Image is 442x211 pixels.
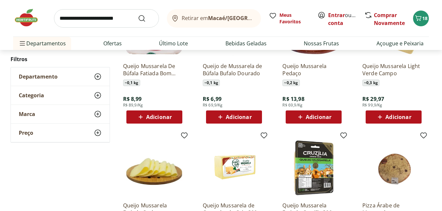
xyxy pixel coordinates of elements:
img: Pizza Árabe de Mussarela [362,134,425,197]
button: Categoria [11,86,110,105]
a: Meus Favoritos [269,12,310,25]
span: R$ 29,97 [362,95,384,103]
span: Adicionar [385,114,411,120]
img: Hortifruti [13,8,46,28]
button: Adicionar [366,110,422,124]
span: ~ 0,3 kg [362,80,379,86]
input: search [54,9,159,28]
a: Entrar [328,12,345,19]
span: Adicionar [306,114,331,120]
h2: Filtros [11,53,110,66]
span: Adicionar [226,114,251,120]
span: R$ 13,98 [282,95,304,103]
a: Queijo Mussarela Pedaço [282,62,345,77]
button: Adicionar [286,110,342,124]
span: ~ 0,1 kg [123,80,140,86]
img: Queijo Mussarela de Castanha de Caju 300g [203,134,265,197]
a: Queijo de Mussarela de Búfala Bufalo Dourado [203,62,265,77]
button: Submit Search [138,14,154,22]
a: Bebidas Geladas [225,39,267,47]
button: Retirar emMacaé/[GEOGRAPHIC_DATA] [167,9,261,28]
img: Queijo Mussarela Fatiado Scala [123,134,186,197]
span: ou [328,11,357,27]
span: ~ 0,2 kg [282,80,299,86]
b: Macaé/[GEOGRAPHIC_DATA] [208,14,282,22]
span: Retirar em [182,15,254,21]
a: Último Lote [159,39,188,47]
span: Marca [19,111,35,117]
span: R$ 6,99 [203,95,221,103]
span: R$ 69,9/Kg [203,103,223,108]
a: Criar conta [328,12,364,27]
a: Comprar Novamente [374,12,405,27]
a: Queijo Mussarela Light Verde Campo [362,62,425,77]
span: R$ 69,9/Kg [282,103,302,108]
span: Categoria [19,92,44,99]
a: Queijo Mussarela De Búfala Fatiada Bom Destino [123,62,186,77]
img: Queijo Mussarela Fatiado Cruzilia 300g [282,134,345,197]
button: Adicionar [206,110,262,124]
a: Ofertas [103,39,122,47]
button: Menu [18,35,26,51]
a: Nossas Frutas [304,39,339,47]
span: R$ 89,9/Kg [123,103,143,108]
span: Departamentos [18,35,66,51]
button: Marca [11,105,110,123]
button: Adicionar [126,110,182,124]
a: Açougue e Peixaria [377,39,424,47]
button: Preço [11,124,110,142]
span: Meus Favoritos [279,12,310,25]
span: ~ 0,1 kg [203,80,220,86]
span: Adicionar [146,114,172,120]
button: Carrinho [413,11,429,26]
span: Preço [19,129,33,136]
span: 18 [422,15,428,21]
span: R$ 8,99 [123,95,142,103]
span: R$ 99,9/Kg [362,103,382,108]
button: Departamento [11,67,110,86]
span: Departamento [19,73,58,80]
